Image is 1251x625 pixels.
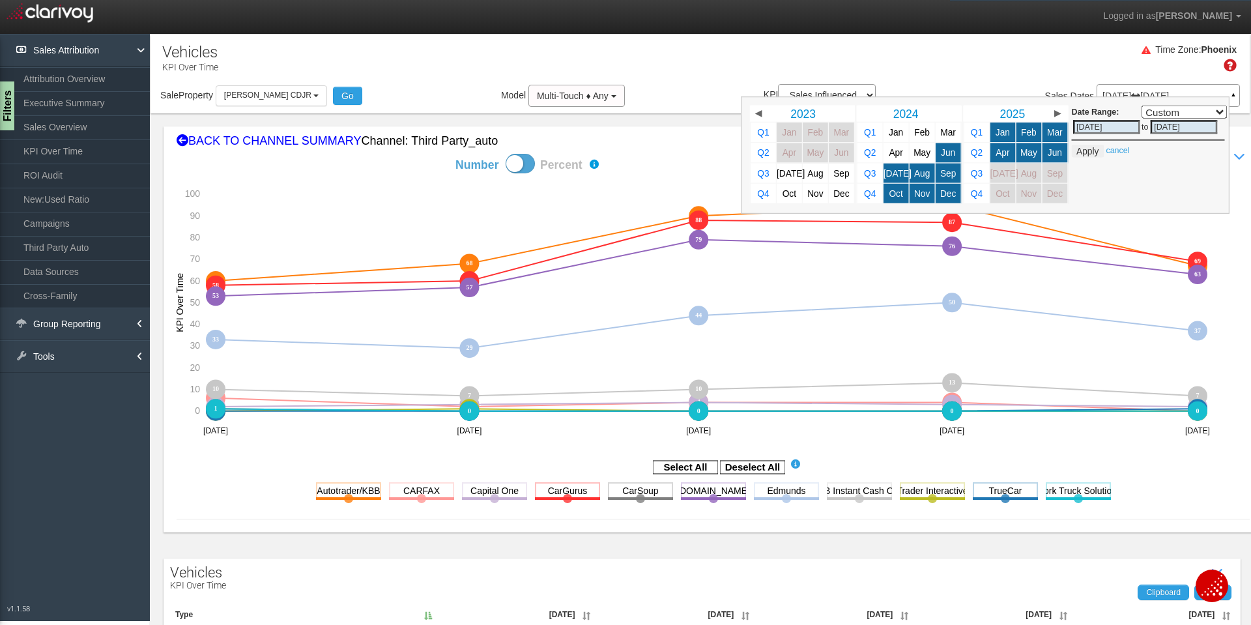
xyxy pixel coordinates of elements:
text: 0 [697,407,700,414]
a: Q2 [964,143,990,162]
text: 10 [212,386,219,393]
span: Q4 [757,188,769,198]
text: 7 [468,392,471,400]
h1: Vehicles [162,44,218,61]
span: Jan [782,128,796,138]
a: ◀ [750,106,766,122]
span: Apr [889,148,902,158]
text: 80 [190,232,200,242]
text: 6 [214,394,218,401]
a: Feb [1016,123,1042,142]
text: 0 [1196,407,1200,414]
span: Sales [1045,91,1068,101]
text: 0 [468,407,471,414]
a: cancel [1106,146,1129,155]
a: Aug [803,164,828,183]
a: Dec [936,184,961,203]
text: 20 [190,362,200,373]
span: Mar [940,128,956,138]
text: 69 [1194,258,1201,265]
button: Apply [1072,145,1104,158]
a: Jun [936,143,961,162]
a: Oct [884,184,909,203]
text: 3 [468,401,471,408]
span: Sep [833,168,849,178]
b: Date Range: [1072,107,1119,116]
span: Aug [1021,168,1037,178]
text: KPI Over Time [175,273,185,332]
a: Apr [777,143,802,162]
a: Sep [829,164,854,183]
span: ◀ [755,109,762,118]
text: 13 [949,379,955,386]
span: Oct [783,188,796,198]
a: Excel [1194,585,1231,600]
a: May [910,143,935,162]
a: May [1016,143,1042,162]
text: 88 [695,216,702,224]
text: 0 [951,407,954,414]
a: Q3 [964,164,990,183]
a: Jan [777,123,802,142]
span: Q1 [757,128,769,138]
a: [DATE] [990,164,1016,183]
span: Q2 [971,148,983,158]
span: Mar [834,128,850,138]
text: 58 [212,282,219,289]
text: 0 [195,406,200,416]
a: 2024 [869,106,943,122]
span: Q3 [757,168,769,178]
text: 100 [185,189,201,199]
span: Q1 [971,128,983,138]
a: Jan [884,123,909,142]
a: Q1 [751,123,776,142]
span: Apr [996,148,1009,158]
text: 50 [949,299,955,306]
a: Mar [829,123,854,142]
text: 2 [214,403,218,410]
a: Q3 [857,164,883,183]
text: 30 [190,341,200,351]
a: Sep [936,164,961,183]
td: to [1142,119,1149,136]
span: [DATE] [990,168,1018,178]
span: Q4 [864,188,876,198]
span: Sep [940,168,956,178]
span: Dec [1047,188,1063,198]
span: [DATE] [884,168,912,178]
label: KPI [764,84,876,106]
a: Nov [1016,184,1042,203]
span: May [1020,148,1037,158]
span: Oct [889,188,902,198]
span: Logged in as [1103,10,1155,21]
span: [PERSON_NAME] [1156,10,1232,21]
a: Oct [990,184,1016,203]
a: Nov [803,184,828,203]
text: 79 [695,236,702,243]
a: Apr [884,143,909,162]
span: Jan [996,128,1010,138]
span: Q3 [864,168,876,178]
span: 2023 [790,107,816,120]
span: ▶ [1054,109,1061,118]
a: ▶ [1049,106,1065,122]
a: Q2 [857,143,883,162]
text: [DATE] [940,427,964,436]
span: Q3 [971,168,983,178]
span: Jun [941,148,955,158]
a: Dec [829,184,854,203]
text: 33 [212,336,219,343]
text: 57 [466,283,472,291]
span: Q2 [757,148,769,158]
text: 2 [1196,403,1200,410]
a: 2023 [766,106,840,122]
span: Multi-Touch ♦ Any [537,91,609,101]
p: [DATE] [DATE] [1102,91,1234,100]
a: Q2 [751,143,776,162]
span: Nov [914,188,930,198]
text: 40 [190,319,200,330]
text: 60 [466,277,472,284]
div: Phoenix [1201,44,1237,57]
a: Feb [803,123,828,142]
span: 2024 [893,107,919,120]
